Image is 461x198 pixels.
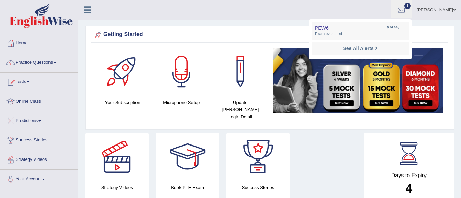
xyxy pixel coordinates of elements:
[343,46,373,51] strong: See All Alerts
[85,184,149,191] h4: Strategy Videos
[93,30,446,40] div: Getting Started
[0,53,78,70] a: Practice Questions
[341,45,379,52] a: See All Alerts
[313,24,407,38] a: PEW6 [DATE] Exam evaluated
[406,182,412,195] b: 4
[0,131,78,148] a: Success Stories
[97,99,149,106] h4: Your Subscription
[0,73,78,90] a: Tests
[214,99,266,120] h4: Update [PERSON_NAME] Login Detail
[0,34,78,51] a: Home
[315,31,406,37] span: Exam evaluated
[156,99,208,106] h4: Microphone Setup
[156,184,219,191] h4: Book PTE Exam
[226,184,290,191] h4: Success Stories
[0,92,78,109] a: Online Class
[372,172,446,179] h4: Days to Expiry
[0,111,78,128] a: Predictions
[273,48,443,113] img: small5.jpg
[387,25,399,30] span: [DATE]
[315,25,329,31] span: PEW6
[404,3,411,9] span: 1
[0,170,78,187] a: Your Account
[0,150,78,167] a: Strategy Videos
